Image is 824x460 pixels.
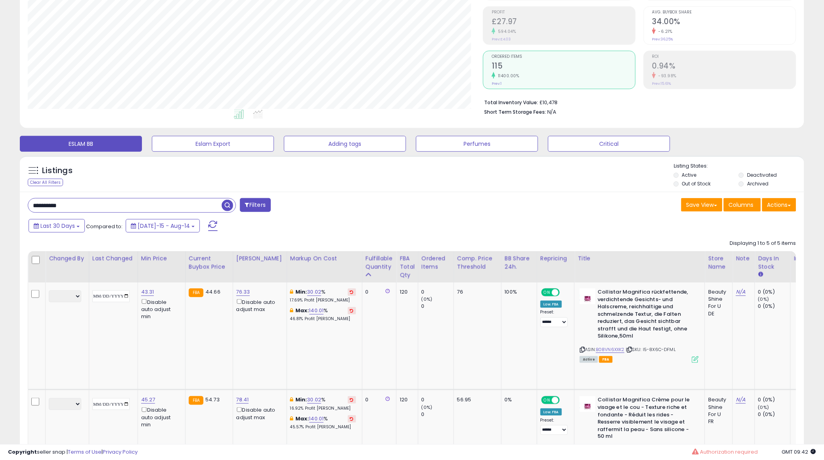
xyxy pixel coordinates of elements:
div: 0 [422,303,454,310]
div: Beauty Shine For U FR [708,396,726,425]
span: Last 30 Days [40,222,75,230]
div: Markup on Cost [290,254,359,263]
div: 56.95 [457,396,495,403]
a: Privacy Policy [103,448,138,456]
small: -6.21% [656,29,673,34]
button: Columns [724,198,761,212]
b: Total Inventory Value: [484,99,538,106]
div: 0 [366,288,390,296]
div: Preset: [540,309,569,327]
span: Compared to: [86,223,123,230]
button: Adding tags [284,136,406,152]
a: 43.31 [141,288,154,296]
div: Fulfillable Quantity [366,254,393,271]
span: N/A [547,108,557,116]
div: Preset: [540,418,569,435]
div: Note [736,254,751,263]
div: Low. FBA [540,301,562,308]
label: Out of Stock [682,180,711,187]
small: (0%) [422,296,433,302]
small: (0%) [758,296,769,302]
div: Days In Stock [758,254,787,271]
small: -93.98% [656,73,677,79]
small: Prev: 36.25% [652,37,673,42]
h2: 0.94% [652,61,796,72]
div: % [290,396,356,411]
span: All listings currently available for purchase on Amazon [580,356,598,363]
a: 30.02 [307,288,322,296]
a: Terms of Use [68,448,102,456]
button: Filters [240,198,271,212]
p: 16.92% Profit [PERSON_NAME] [290,406,356,411]
div: 76 [457,288,495,296]
b: Short Term Storage Fees: [484,109,546,115]
b: Min: [295,396,307,403]
div: ASIN: [580,288,699,362]
b: Max: [295,415,309,422]
span: OFF [559,397,571,404]
div: Displaying 1 to 5 of 5 items [730,240,796,247]
div: Ordered Items [422,254,450,271]
div: 0 (0%) [758,288,790,296]
span: Profit [492,10,635,15]
span: 44.66 [205,288,220,296]
div: 0% [505,396,531,403]
small: 594.04% [495,29,516,34]
a: N/A [736,288,745,296]
b: Collistar Magnifica Crème pour le visage et le cou - Texture riche et fondante - Réduit les rides... [598,396,694,442]
div: 100% [505,288,531,296]
label: Archived [747,180,768,187]
div: [PERSON_NAME] [236,254,284,263]
small: (0%) [422,404,433,410]
a: 45.27 [141,396,155,404]
label: Active [682,172,697,178]
span: ON [542,397,552,404]
h5: Listings [42,165,73,176]
a: B08VN6XXK2 [596,346,625,353]
button: Critical [548,136,670,152]
div: Min Price [141,254,182,263]
h2: 115 [492,61,635,72]
li: £10,478 [484,97,790,107]
div: FBA Total Qty [400,254,415,279]
a: 78.41 [236,396,249,404]
h2: £27.97 [492,17,635,28]
small: Prev: 15.61% [652,81,671,86]
a: 140.01 [309,307,324,315]
a: 140.01 [309,415,324,423]
button: Actions [762,198,796,212]
div: BB Share 24h. [505,254,534,271]
span: Avg. Buybox Share [652,10,796,15]
div: Disable auto adjust min [141,298,179,320]
div: Disable auto adjust max [236,406,281,421]
img: 31PazhYM+kL._SL40_.jpg [580,288,596,304]
div: % [290,288,356,303]
th: CSV column name: cust_attr_1_Last Changed [89,251,138,282]
b: Collistar Magnifica rückfettende, verdichtende Gesichts- und Halscreme, reichhaltige und schmelze... [598,288,694,342]
span: 54.73 [205,396,220,403]
div: Disable auto adjust min [141,406,179,428]
div: 0 [422,411,454,418]
small: Days In Stock. [758,271,763,278]
small: FBA [189,288,203,297]
div: Title [578,254,701,263]
div: Last Changed [92,254,134,263]
span: ROI [652,55,796,59]
div: 0 (0%) [758,396,790,403]
p: 46.81% Profit [PERSON_NAME] [290,316,356,322]
p: Listing States: [674,162,804,170]
span: | SKU: I5-8X6C-DFML [626,346,676,353]
span: Columns [729,201,754,209]
b: Min: [295,288,307,296]
div: 0 [422,288,454,296]
div: 0 (0%) [758,411,790,418]
small: Prev: 1 [492,81,502,86]
div: Clear All Filters [28,179,63,186]
button: Eslam Export [152,136,274,152]
button: Last 30 Days [29,219,85,233]
p: 17.69% Profit [PERSON_NAME] [290,298,356,303]
div: Beauty Shine For U DE [708,288,726,317]
span: OFF [559,289,571,296]
div: Repricing [540,254,571,263]
small: FBA [189,396,203,405]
